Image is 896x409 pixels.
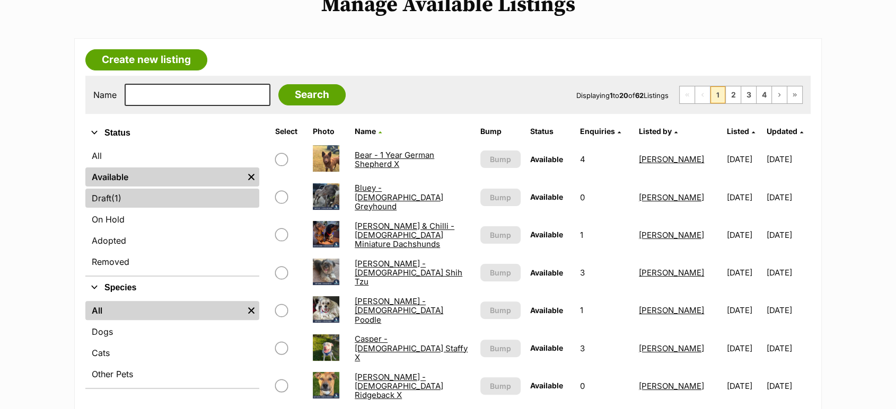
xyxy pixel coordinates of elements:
[85,210,259,229] a: On Hold
[767,127,803,136] a: Updated
[576,292,634,328] td: 1
[767,179,810,216] td: [DATE]
[767,254,810,291] td: [DATE]
[85,144,259,275] div: Status
[243,167,259,186] a: Remove filter
[727,127,749,136] span: Listed
[480,340,521,357] button: Bump
[530,306,563,315] span: Available
[530,230,563,239] span: Available
[309,123,350,140] th: Photo
[639,192,704,202] a: [PERSON_NAME]
[787,86,802,103] a: Last page
[757,86,771,103] a: Page 4
[85,231,259,250] a: Adopted
[85,252,259,271] a: Removed
[680,86,695,103] span: First page
[767,292,810,328] td: [DATE]
[111,192,121,204] span: (1)
[355,372,443,401] a: [PERSON_NAME] - [DEMOGRAPHIC_DATA] Ridgeback X
[490,380,511,392] span: Bump
[639,154,704,164] a: [PERSON_NAME]
[355,221,454,250] a: [PERSON_NAME] & Chilli - [DEMOGRAPHIC_DATA] Miniature Dachshunds
[767,217,810,253] td: [DATE]
[355,334,468,362] a: Casper - [DEMOGRAPHIC_DATA] Staffy X
[772,86,787,103] a: Next page
[639,305,704,315] a: [PERSON_NAME]
[85,343,259,362] a: Cats
[576,179,634,216] td: 0
[723,179,766,216] td: [DATE]
[85,299,259,388] div: Species
[639,127,678,136] a: Listed by
[580,127,621,136] a: Enquiries
[355,127,376,136] span: Name
[480,301,521,319] button: Bump
[679,86,803,104] nav: Pagination
[490,192,511,203] span: Bump
[278,84,346,105] input: Search
[490,267,511,278] span: Bump
[85,364,259,384] a: Other Pets
[723,141,766,177] td: [DATE]
[530,192,563,201] span: Available
[355,296,443,325] a: [PERSON_NAME] - [DEMOGRAPHIC_DATA] Poodle
[767,127,797,136] span: Updated
[576,368,634,404] td: 0
[530,381,563,390] span: Available
[85,189,259,208] a: Draft
[723,254,766,291] td: [DATE]
[723,368,766,404] td: [DATE]
[476,123,525,140] th: Bump
[710,86,725,103] span: Page 1
[480,150,521,168] button: Bump
[741,86,756,103] a: Page 3
[480,226,521,244] button: Bump
[530,343,563,352] span: Available
[767,330,810,367] td: [DATE]
[619,91,628,100] strong: 20
[490,343,511,354] span: Bump
[576,330,634,367] td: 3
[576,217,634,253] td: 1
[526,123,575,140] th: Status
[490,305,511,316] span: Bump
[85,167,243,186] a: Available
[271,123,307,140] th: Select
[85,146,259,165] a: All
[480,264,521,281] button: Bump
[767,368,810,404] td: [DATE]
[355,127,382,136] a: Name
[85,301,243,320] a: All
[576,254,634,291] td: 3
[767,141,810,177] td: [DATE]
[243,301,259,320] a: Remove filter
[576,91,669,100] span: Displaying to of Listings
[355,150,434,169] a: Bear - 1 Year German Shepherd X
[85,322,259,341] a: Dogs
[727,127,755,136] a: Listed
[490,154,511,165] span: Bump
[85,281,259,295] button: Species
[576,141,634,177] td: 4
[490,229,511,241] span: Bump
[480,189,521,206] button: Bump
[530,155,563,164] span: Available
[723,292,766,328] td: [DATE]
[355,259,462,287] a: [PERSON_NAME] - [DEMOGRAPHIC_DATA] Shih Tzu
[355,183,443,211] a: Bluey - [DEMOGRAPHIC_DATA] Greyhound
[85,126,259,140] button: Status
[639,381,704,391] a: [PERSON_NAME]
[639,127,672,136] span: Listed by
[610,91,613,100] strong: 1
[695,86,710,103] span: Previous page
[580,127,615,136] span: translation missing: en.admin.listings.index.attributes.enquiries
[480,377,521,395] button: Bump
[85,49,207,70] a: Create new listing
[723,217,766,253] td: [DATE]
[639,230,704,240] a: [PERSON_NAME]
[639,343,704,353] a: [PERSON_NAME]
[723,330,766,367] td: [DATE]
[93,90,117,100] label: Name
[726,86,741,103] a: Page 2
